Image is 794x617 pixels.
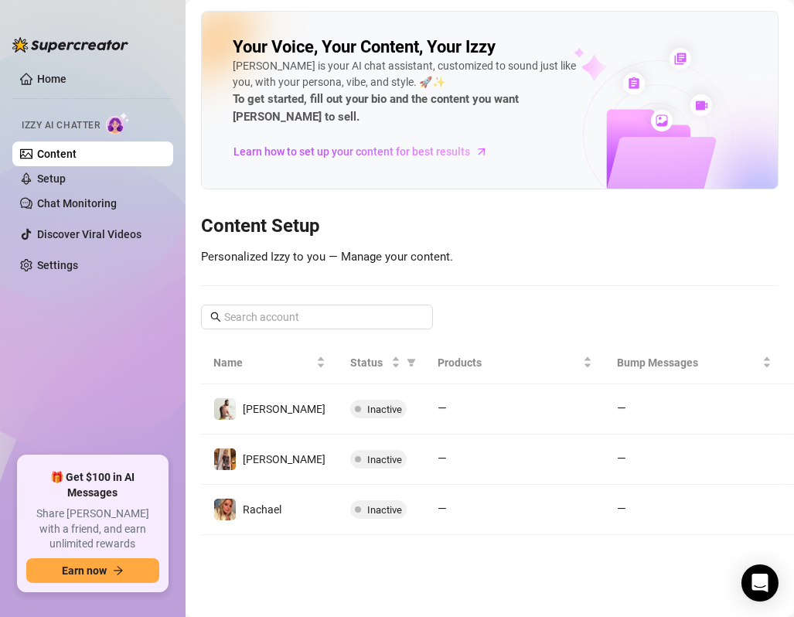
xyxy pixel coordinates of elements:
[37,228,141,240] a: Discover Viral Videos
[12,37,128,53] img: logo-BBDzfeDw.svg
[407,358,416,367] span: filter
[438,401,447,415] span: —
[213,354,313,371] span: Name
[243,453,325,465] span: [PERSON_NAME]
[617,452,626,465] span: —
[37,172,66,185] a: Setup
[224,308,411,326] input: Search account
[367,504,402,516] span: Inactive
[741,564,779,602] div: Open Intercom Messenger
[214,499,236,520] img: Rachael
[338,342,425,384] th: Status
[438,452,447,465] span: —
[605,342,784,384] th: Bump Messages
[617,401,626,415] span: —
[62,564,107,577] span: Earn now
[233,92,519,124] strong: To get started, fill out your bio and the content you want [PERSON_NAME] to sell.
[243,403,325,415] span: [PERSON_NAME]
[425,342,605,384] th: Products
[474,144,489,159] span: arrow-right
[201,342,338,384] th: Name
[538,31,778,189] img: ai-chatter-content-library-cLFOSyPT.png
[214,398,236,420] img: Quinton
[233,143,470,160] span: Learn how to set up your content for best results
[113,565,124,576] span: arrow-right
[617,354,759,371] span: Bump Messages
[367,454,402,465] span: Inactive
[26,470,159,500] span: 🎁 Get $100 in AI Messages
[404,351,419,374] span: filter
[201,214,779,239] h3: Content Setup
[367,404,402,415] span: Inactive
[210,312,221,322] span: search
[438,502,447,516] span: —
[214,448,236,470] img: Mellanie
[37,148,77,160] a: Content
[438,354,580,371] span: Products
[22,118,100,133] span: Izzy AI Chatter
[26,558,159,583] button: Earn nowarrow-right
[233,58,593,127] div: [PERSON_NAME] is your AI chat assistant, customized to sound just like you, with your persona, vi...
[37,197,117,210] a: Chat Monitoring
[201,250,453,264] span: Personalized Izzy to you — Manage your content.
[617,502,626,516] span: —
[233,36,496,58] h2: Your Voice, Your Content, Your Izzy
[350,354,388,371] span: Status
[106,112,130,135] img: AI Chatter
[37,73,66,85] a: Home
[243,503,281,516] span: Rachael
[233,139,499,164] a: Learn how to set up your content for best results
[26,506,159,552] span: Share [PERSON_NAME] with a friend, and earn unlimited rewards
[37,259,78,271] a: Settings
